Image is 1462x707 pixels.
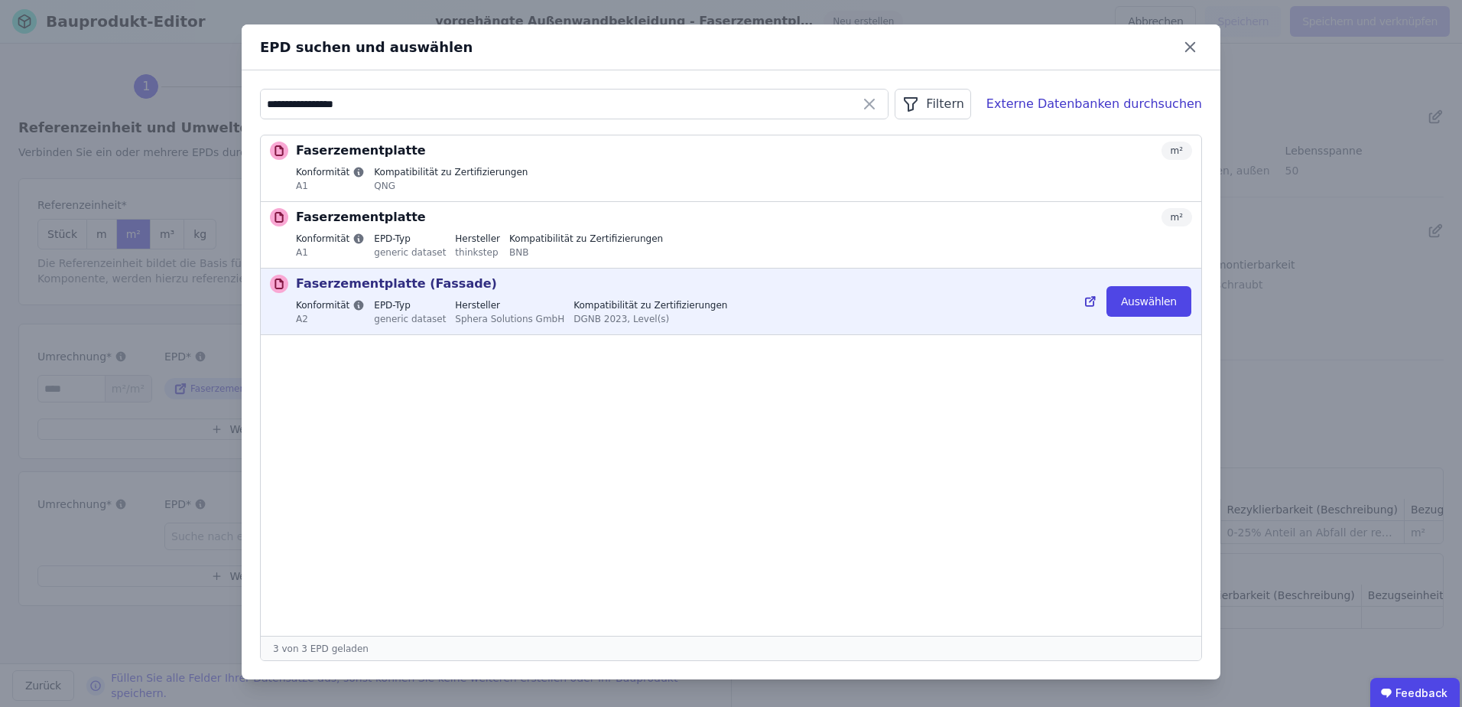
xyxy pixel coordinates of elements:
div: A1 [296,178,365,192]
div: thinkstep [455,245,500,259]
div: 3 von 3 EPD geladen [261,636,1201,660]
p: Faserzementplatte [296,208,426,226]
div: BNB [509,245,663,259]
div: DGNB 2023, Level(s) [573,311,727,325]
p: Faserzementplatte (Fassade) [296,275,497,293]
div: A1 [296,245,365,259]
div: QNG [374,178,528,192]
label: Konformität [296,233,365,245]
label: Konformität [296,166,365,178]
label: Hersteller [455,233,500,245]
div: generic dataset [374,311,446,325]
div: EPD suchen und auswählen [260,37,1178,58]
div: Sphera Solutions GmbH [455,311,564,325]
div: A2 [296,311,365,325]
label: Hersteller [455,299,564,311]
label: Kompatibilität zu Zertifizierungen [573,299,727,311]
label: EPD-Typ [374,233,446,245]
label: Kompatibilität zu Zertifizierungen [509,233,663,245]
div: Externe Datenbanken durchsuchen [986,95,1202,113]
button: Auswählen [1106,286,1191,317]
div: m² [1161,142,1193,160]
div: m² [1161,208,1193,226]
p: Faserzementplatte [296,142,426,160]
label: EPD-Typ [374,299,446,311]
div: generic dataset [374,245,446,259]
label: Kompatibilität zu Zertifizierungen [374,166,528,178]
label: Konformität [296,299,365,311]
button: Filtern [895,89,970,119]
